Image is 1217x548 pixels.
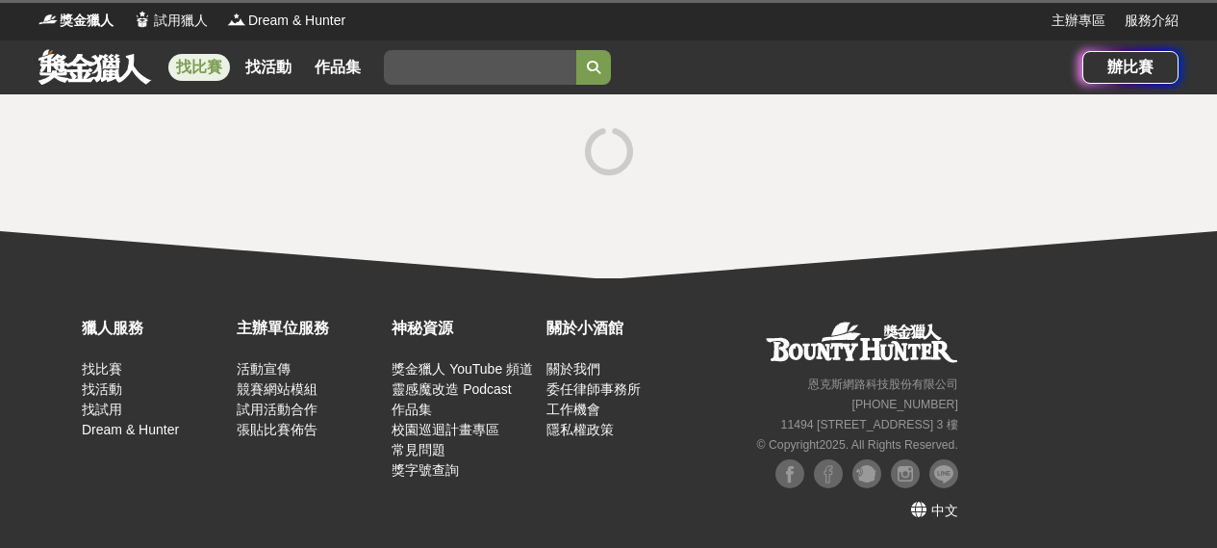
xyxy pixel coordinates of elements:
a: Logo獎金獵人 [38,11,114,31]
img: LINE [929,459,958,488]
img: Plurk [852,459,881,488]
small: 恩克斯網路科技股份有限公司 [808,378,958,391]
span: 試用獵人 [154,11,208,31]
a: 靈感魔改造 Podcast [392,381,511,397]
span: Dream & Hunter [248,11,345,31]
a: Logo試用獵人 [133,11,208,31]
a: 試用活動合作 [237,402,317,417]
img: Facebook [814,459,843,488]
a: 關於我們 [546,361,600,377]
small: © Copyright 2025 . All Rights Reserved. [757,438,958,452]
span: 獎金獵人 [60,11,114,31]
div: 神秘資源 [392,317,537,340]
img: Logo [38,10,58,29]
img: Instagram [891,459,920,488]
a: Dream & Hunter [82,422,179,437]
a: 隱私權政策 [546,422,614,437]
a: 作品集 [307,54,368,81]
a: 找活動 [238,54,299,81]
a: 活動宣傳 [237,361,291,377]
a: 獎字號查詢 [392,462,459,478]
a: 主辦專區 [1052,11,1105,31]
div: 關於小酒館 [546,317,692,340]
a: 服務介紹 [1125,11,1179,31]
a: 找比賽 [82,361,122,377]
small: [PHONE_NUMBER] [852,398,958,411]
a: 找試用 [82,402,122,417]
a: 找活動 [82,381,122,397]
a: 張貼比賽佈告 [237,422,317,437]
a: 辦比賽 [1082,51,1179,84]
a: 校園巡迴計畫專區 [392,422,499,437]
a: 委任律師事務所 [546,381,641,397]
div: 獵人服務 [82,317,227,340]
a: 作品集 [392,402,432,417]
span: 中文 [931,503,958,518]
a: 找比賽 [168,54,230,81]
a: LogoDream & Hunter [227,11,345,31]
a: 工作機會 [546,402,600,417]
small: 11494 [STREET_ADDRESS] 3 樓 [781,418,958,431]
a: 獎金獵人 YouTube 頻道 [392,361,533,377]
img: Facebook [775,459,804,488]
a: 常見問題 [392,442,445,457]
img: Logo [227,10,246,29]
div: 主辦單位服務 [237,317,382,340]
a: 競賽網站模組 [237,381,317,397]
img: Logo [133,10,152,29]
